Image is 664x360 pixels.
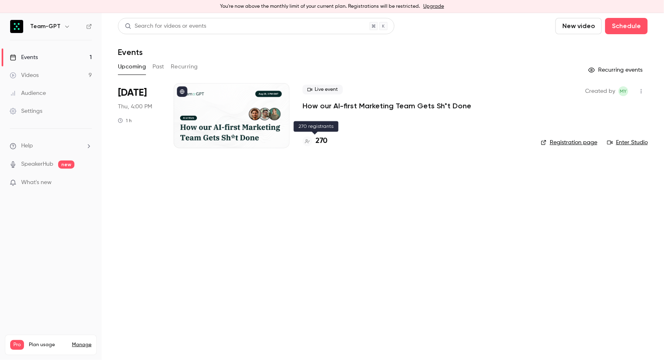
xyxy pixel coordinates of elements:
a: How our AI-first Marketing Team Gets Sh*t Done [303,101,471,111]
span: Help [21,142,33,150]
span: Live event [303,85,343,94]
span: Thu, 4:00 PM [118,103,152,111]
a: Manage [72,342,91,348]
span: Created by [585,86,615,96]
h6: Team-GPT [30,22,61,31]
span: What's new [21,178,52,187]
a: 270 [303,136,327,147]
li: help-dropdown-opener [10,142,92,150]
div: 1 h [118,117,132,124]
span: Plan usage [29,342,67,348]
span: new [58,160,74,169]
div: Aug 28 Thu, 6:00 PM (Europe/Sofia) [118,83,161,148]
h1: Events [118,47,143,57]
div: Audience [10,89,46,97]
iframe: Noticeable Trigger [82,179,92,187]
a: Upgrade [423,3,444,10]
span: Pro [10,340,24,350]
button: Schedule [605,18,648,34]
button: Past [152,60,164,73]
h4: 270 [316,136,327,147]
div: Events [10,53,38,61]
a: Registration page [541,138,597,147]
img: Team-GPT [10,20,23,33]
a: SpeakerHub [21,160,53,169]
div: Videos [10,71,39,79]
span: Martin Yochev [618,86,628,96]
button: Recurring [171,60,198,73]
a: Enter Studio [607,138,648,147]
button: Upcoming [118,60,146,73]
div: Settings [10,107,42,115]
span: [DATE] [118,86,147,99]
div: Search for videos or events [125,22,206,31]
button: New video [555,18,602,34]
span: MY [620,86,627,96]
button: Recurring events [585,64,648,77]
